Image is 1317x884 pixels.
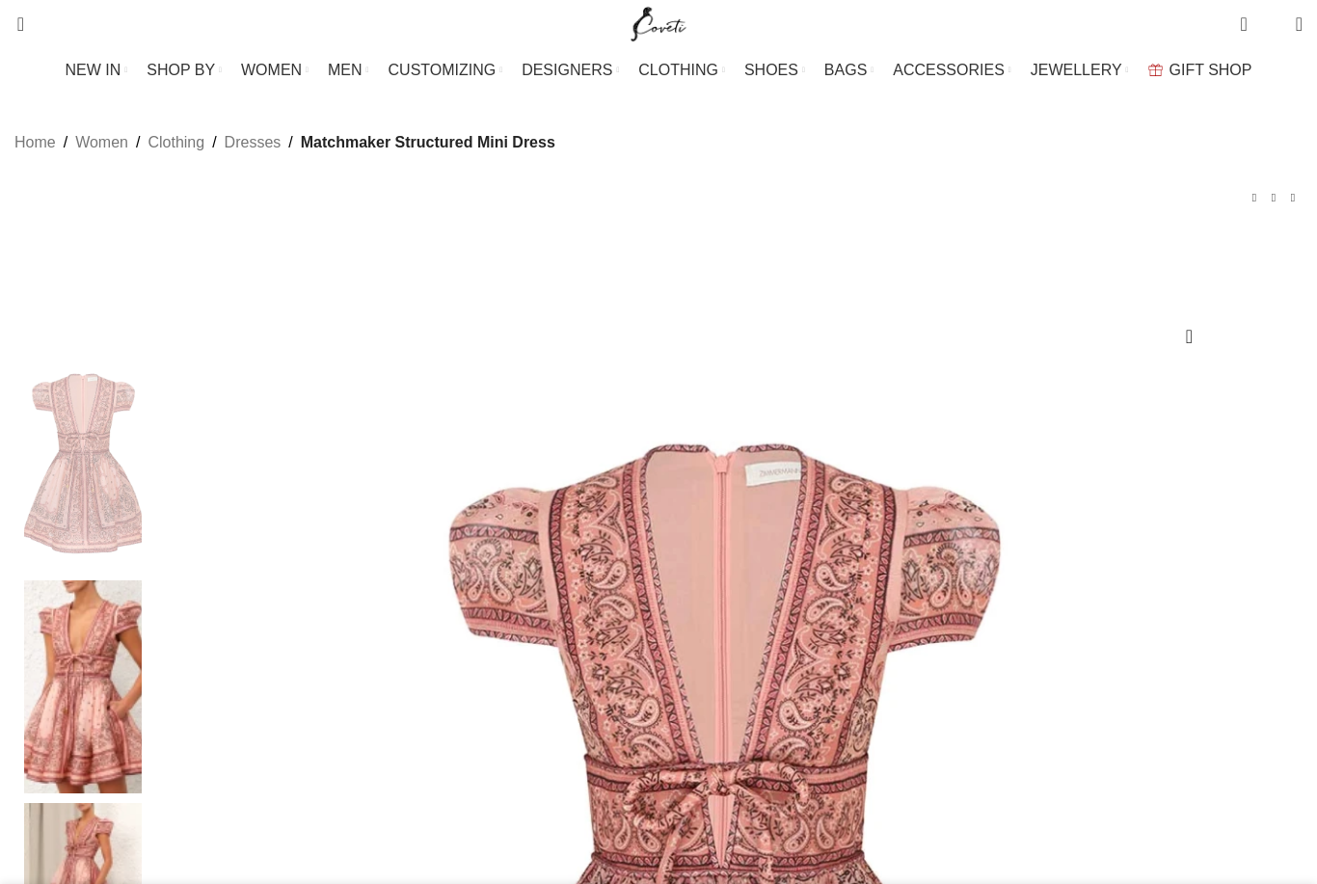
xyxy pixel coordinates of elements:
a: CUSTOMIZING [389,51,503,90]
a: Women [75,130,128,155]
span: WOMEN [241,61,302,79]
span: 0 [1242,10,1256,24]
a: Site logo [627,14,691,31]
a: NEW IN [66,51,128,90]
a: JEWELLERY [1031,51,1129,90]
a: Dresses [225,130,282,155]
a: SHOP BY [147,51,222,90]
img: Zimmermann dress [24,358,142,571]
div: Main navigation [5,51,1312,90]
nav: Breadcrumb [14,130,555,155]
span: DESIGNERS [522,61,612,79]
span: NEW IN [66,61,121,79]
a: BAGS [824,51,874,90]
a: SHOES [744,51,805,90]
a: Clothing [148,130,204,155]
a: Home [14,130,56,155]
span: JEWELLERY [1031,61,1122,79]
img: GiftBag [1148,64,1163,76]
span: CUSTOMIZING [389,61,497,79]
a: 0 [1230,5,1256,43]
span: BAGS [824,61,867,79]
a: ACCESSORIES [893,51,1011,90]
span: Matchmaker Structured Mini Dress [301,130,555,155]
a: Previous product [1245,188,1264,207]
span: SHOES [744,61,798,79]
span: 0 [1266,19,1280,34]
span: GIFT SHOP [1169,61,1252,79]
a: DESIGNERS [522,51,619,90]
a: Search [5,5,24,43]
a: GIFT SHOP [1148,51,1252,90]
a: Next product [1283,188,1303,207]
span: SHOP BY [147,61,215,79]
img: Zimmermann dresses [24,580,142,793]
span: MEN [328,61,363,79]
span: CLOTHING [638,61,718,79]
div: My Wishlist [1262,5,1281,43]
a: CLOTHING [638,51,725,90]
span: ACCESSORIES [893,61,1005,79]
a: MEN [328,51,368,90]
a: WOMEN [241,51,309,90]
